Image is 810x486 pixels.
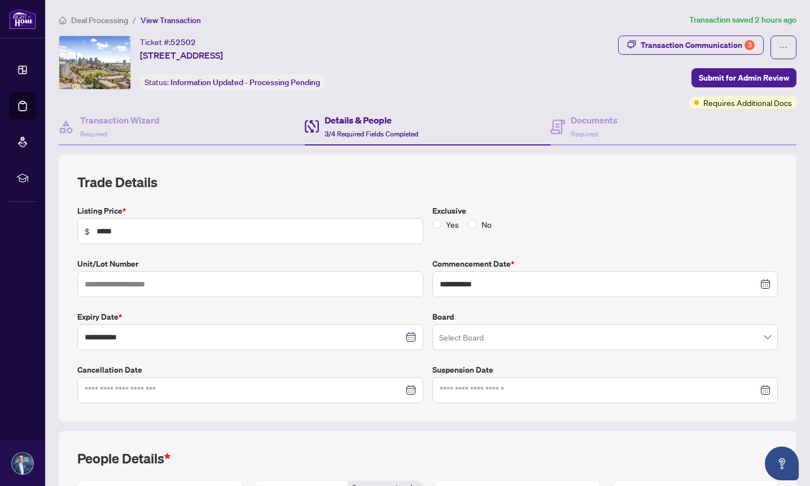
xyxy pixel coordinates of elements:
label: Expiry Date [77,311,423,323]
span: Yes [441,218,463,231]
button: Open asap [765,447,799,480]
label: Suspension Date [432,364,778,376]
h4: Documents [571,113,618,127]
h4: Details & People [325,113,418,127]
span: Submit for Admin Review [699,69,789,87]
span: View Transaction [141,15,201,25]
span: 52502 [170,37,196,47]
h4: Transaction Wizard [80,113,160,127]
button: Transaction Communication3 [618,36,764,55]
img: logo [9,8,36,29]
span: Required [80,130,107,138]
span: 3/4 Required Fields Completed [325,130,418,138]
label: Unit/Lot Number [77,258,423,270]
div: Ticket #: [140,36,196,48]
label: Listing Price [77,205,423,217]
span: [STREET_ADDRESS] [140,48,223,62]
h2: People Details [77,449,170,467]
label: Exclusive [432,205,778,217]
img: IMG-W12394287_1.jpg [59,36,130,89]
label: Board [432,311,778,323]
div: Status: [140,74,325,90]
span: No [477,218,496,231]
div: Transaction Communication [641,36,755,54]
article: Transaction saved 2 hours ago [689,14,796,26]
span: Required [571,130,598,138]
span: ellipsis [780,43,787,51]
span: Deal Processing [71,15,128,25]
img: Profile Icon [12,453,33,474]
li: / [133,14,136,26]
label: Commencement Date [432,258,778,270]
span: home [59,16,67,24]
div: 3 [745,40,755,50]
span: $ [85,225,90,237]
button: Submit for Admin Review [691,68,796,87]
h2: Trade Details [77,173,778,191]
span: Information Updated - Processing Pending [170,77,320,87]
label: Cancellation Date [77,364,423,376]
span: Requires Additional Docs [703,96,792,109]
